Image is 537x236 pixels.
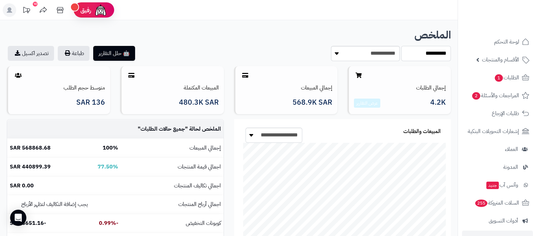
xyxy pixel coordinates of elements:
span: جميع حالات الطلبات [140,125,185,133]
a: المدونة [462,159,533,175]
div: Domain: [DOMAIN_NAME] [18,18,74,23]
td: اجمالي تكاليف المنتجات [121,177,224,195]
b: 77.50% [98,163,118,171]
b: -0.99% [99,219,118,227]
b: 0.00 SAR [10,182,34,190]
td: كوبونات التخفيض [121,214,224,233]
img: logo_orange.svg [11,11,16,16]
h3: المبيعات والطلبات [403,129,441,135]
span: 4.2K [430,99,446,108]
a: متوسط حجم الطلب [63,84,105,92]
span: 136 SAR [76,99,105,106]
button: 🤖 حلل التقارير [93,46,135,61]
div: Keywords by Traffic [75,40,114,44]
span: الطلبات [494,73,519,82]
b: الملخص [414,27,451,43]
a: إشعارات التحويلات البنكية [462,123,533,139]
span: الأقسام والمنتجات [482,55,519,64]
span: المدونة [503,162,518,172]
img: tab_domain_overview_orange.svg [18,39,24,45]
img: logo-2.png [491,18,531,32]
a: طلبات الإرجاع [462,105,533,122]
b: 440899.39 SAR [10,163,51,171]
small: يجب إضافة التكاليف لتظهر الأرباح [21,200,88,208]
a: تحديثات المنصة [18,3,35,19]
span: 480.3K SAR [179,99,219,106]
span: المراجعات والأسئلة [471,91,519,100]
a: وآتس آبجديد [462,177,533,193]
span: أدوات التسويق [489,216,518,226]
a: عرض التقارير [356,100,378,107]
img: tab_keywords_by_traffic_grey.svg [67,39,73,45]
span: 2 [472,92,480,100]
img: website_grey.svg [11,18,16,23]
td: إجمالي المبيعات [121,139,224,157]
a: أدوات التسويق [462,213,533,229]
span: السلات المتروكة [475,198,519,208]
span: 255 [475,200,487,207]
div: Domain Overview [26,40,60,44]
td: الملخص لحالة " " [121,120,224,138]
button: طباعة [58,46,89,61]
td: اجمالي أرباح المنتجات [121,195,224,214]
span: 1 [495,74,503,82]
b: -5651.16 SAR [10,219,46,227]
span: جديد [486,182,499,189]
span: رفيق [80,6,91,14]
td: اجمالي قيمة المنتجات [121,158,224,176]
a: السلات المتروكة255 [462,195,533,211]
a: إجمالي الطلبات [416,84,446,92]
div: Open Intercom Messenger [10,210,26,226]
a: تصدير اكسيل [8,46,54,61]
span: طلبات الإرجاع [492,109,519,118]
a: الطلبات1 [462,70,533,86]
b: 568868.68 SAR [10,144,51,152]
img: ai-face.png [94,3,107,17]
span: العملاء [505,145,518,154]
span: إشعارات التحويلات البنكية [468,127,519,136]
b: 100% [103,144,118,152]
span: وآتس آب [486,180,518,190]
a: المراجعات والأسئلة2 [462,87,533,104]
a: العملاء [462,141,533,157]
div: v 4.0.25 [19,11,33,16]
a: إجمالي المبيعات [301,84,332,92]
span: 568.9K SAR [292,99,332,106]
span: لوحة التحكم [494,37,519,47]
div: 10 [33,2,37,6]
a: لوحة التحكم [462,34,533,50]
a: المبيعات المكتملة [184,84,219,92]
